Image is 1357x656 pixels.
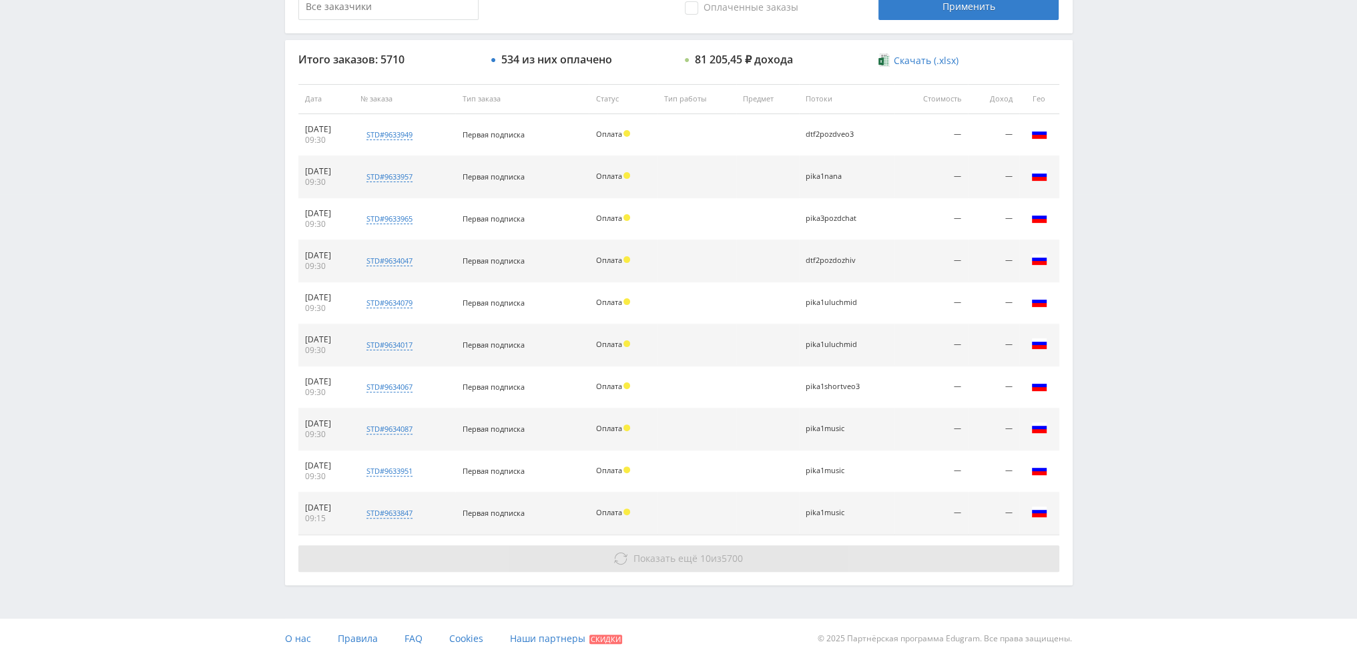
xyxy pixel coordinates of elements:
span: Оплата [595,465,621,475]
div: 81 205,45 ₽ дохода [695,53,793,65]
span: Первая подписка [462,424,524,434]
td: — [894,324,967,366]
img: rus.png [1031,252,1047,268]
td: — [968,156,1019,198]
img: rus.png [1031,420,1047,436]
th: Потоки [799,84,895,114]
span: Холд [623,466,630,473]
div: [DATE] [305,208,348,219]
span: Правила [338,632,378,645]
div: 534 из них оплачено [501,53,612,65]
div: [DATE] [305,376,348,387]
div: std#9633957 [366,172,413,182]
div: std#9633847 [366,508,413,519]
span: Холд [623,214,630,221]
th: Статус [589,84,657,114]
img: rus.png [1031,125,1047,141]
div: std#9633951 [366,466,413,476]
td: — [894,156,967,198]
div: 09:30 [305,135,348,145]
span: Холд [623,256,630,263]
span: Первая подписка [462,172,524,182]
div: pika1shortveo3 [806,382,866,391]
td: — [894,282,967,324]
th: Гео [1019,84,1059,114]
span: Оплата [595,507,621,517]
div: std#9634047 [366,256,413,266]
img: xlsx [878,53,890,67]
span: Первая подписка [462,129,524,139]
span: из [633,552,743,565]
div: 09:30 [305,177,348,188]
span: Скачать (.xlsx) [894,55,959,66]
td: — [968,240,1019,282]
span: FAQ [404,632,423,645]
button: Показать ещё 10из5700 [298,545,1059,572]
div: 09:30 [305,387,348,398]
div: pika1music [806,424,866,433]
span: О нас [285,632,311,645]
span: Первая подписка [462,466,524,476]
div: std#9633965 [366,214,413,224]
span: Холд [623,130,630,137]
span: Оплата [595,381,621,391]
a: Скачать (.xlsx) [878,54,959,67]
span: 10 [700,552,711,565]
div: dtf2pozdveo3 [806,130,866,139]
div: std#9634017 [366,340,413,350]
div: pika1uluchmid [806,298,866,307]
span: Первая подписка [462,214,524,224]
div: [DATE] [305,250,348,261]
span: Первая подписка [462,382,524,392]
td: — [894,198,967,240]
div: 09:30 [305,471,348,482]
div: [DATE] [305,460,348,471]
span: Первая подписка [462,298,524,308]
span: Холд [623,509,630,515]
span: Оплата [595,339,621,349]
div: pika1music [806,466,866,475]
td: — [968,408,1019,450]
img: rus.png [1031,378,1047,394]
div: std#9633949 [366,129,413,140]
div: 09:30 [305,219,348,230]
span: Наши партнеры [510,632,585,645]
th: Предмет [736,84,799,114]
span: Холд [623,172,630,179]
div: std#9634067 [366,382,413,392]
img: rus.png [1031,336,1047,352]
span: Оплата [595,171,621,181]
td: — [894,366,967,408]
th: Тип заказа [455,84,589,114]
td: — [894,450,967,493]
span: Оплата [595,213,621,223]
div: [DATE] [305,292,348,303]
span: Показать ещё [633,552,698,565]
div: pika1nana [806,172,866,181]
img: rus.png [1031,504,1047,520]
img: rus.png [1031,210,1047,226]
div: [DATE] [305,124,348,135]
th: Доход [968,84,1019,114]
td: — [894,240,967,282]
img: rus.png [1031,462,1047,478]
td: — [894,493,967,535]
div: std#9634079 [366,298,413,308]
div: [DATE] [305,166,348,177]
div: pika1music [806,509,866,517]
img: rus.png [1031,294,1047,310]
span: Холд [623,424,630,431]
td: — [968,450,1019,493]
div: pika1uluchmid [806,340,866,349]
div: 09:30 [305,429,348,440]
div: 09:30 [305,303,348,314]
td: — [968,282,1019,324]
div: pika3pozdchat [806,214,866,223]
td: — [968,324,1019,366]
div: [DATE] [305,418,348,429]
div: 09:30 [305,261,348,272]
th: Тип работы [657,84,736,114]
span: Cookies [449,632,483,645]
span: Оплата [595,297,621,307]
div: [DATE] [305,503,348,513]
